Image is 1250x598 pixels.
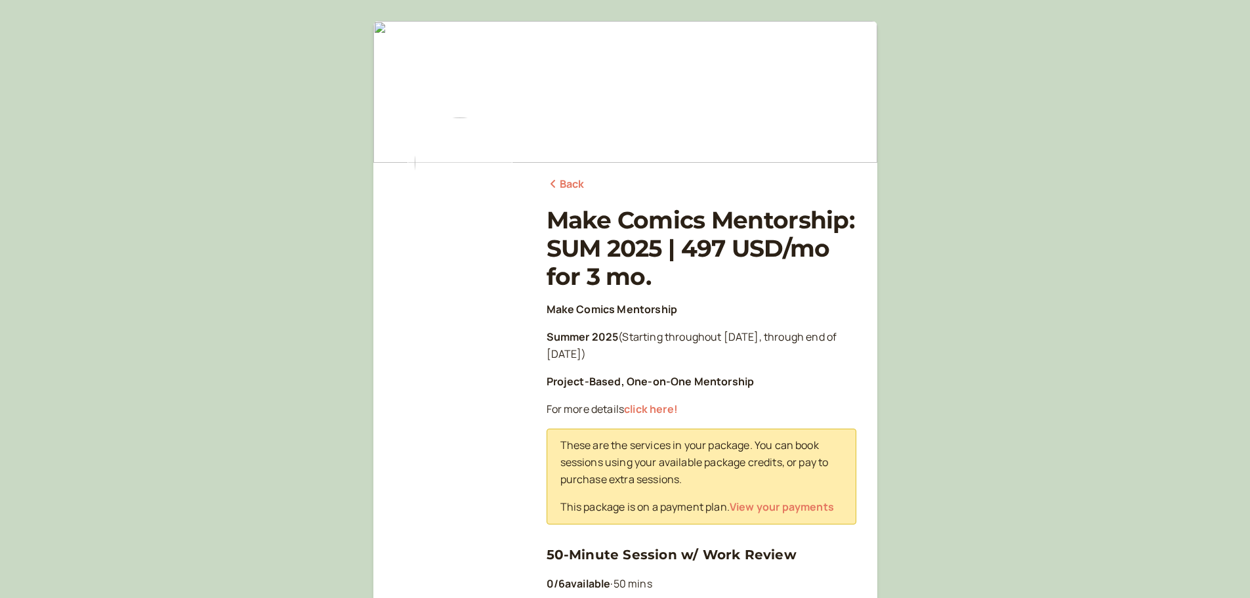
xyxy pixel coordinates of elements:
strong: Make Comics Mentorship [547,302,678,316]
h1: Make Comics Mentorship: SUM 2025 | 497 USD/mo for 3 mo. [547,206,856,291]
a: View your payments [730,500,834,514]
h3: 50-Minute Session w/ Work Review [547,544,856,565]
p: (Starting throughout [DATE], through end of [DATE]) [547,329,856,363]
strong: Project-Based, One-on-One Mentorship [547,374,755,389]
a: click here! [624,402,678,416]
a: Back [547,176,585,193]
strong: Summer 2025 [547,330,619,344]
p: For more details [547,401,856,418]
b: 0 / 6 available [547,576,611,591]
p: This package is on a payment plan. [560,499,843,516]
p: These are the services in your package. You can book sessions using your available package credit... [560,437,843,488]
p: 50 mins [547,576,856,593]
span: · [610,576,613,591]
